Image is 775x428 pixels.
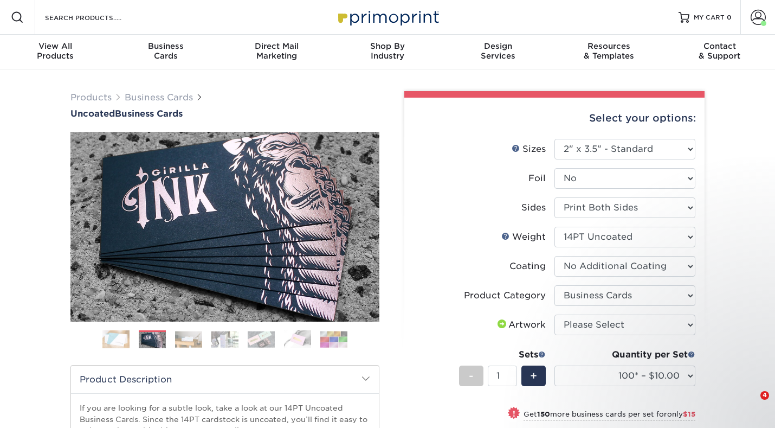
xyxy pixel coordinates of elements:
span: 0 [727,14,732,21]
h2: Product Description [71,366,379,393]
img: Business Cards 03 [175,331,202,348]
img: Uncoated 02 [70,132,379,322]
img: Business Cards 04 [211,331,238,348]
span: MY CART [694,13,725,22]
div: Foil [528,172,546,185]
a: Products [70,92,112,103]
span: + [530,368,537,384]
div: Select your options: [413,98,696,139]
a: Resources& Templates [553,35,664,69]
span: Shop By [332,41,443,51]
input: SEARCH PRODUCTS..... [44,11,150,24]
span: Contact [664,41,775,51]
img: Business Cards 01 [102,326,130,353]
div: & Support [664,41,775,61]
span: $15 [683,410,695,418]
a: Shop ByIndustry [332,35,443,69]
div: Services [443,41,553,61]
img: Business Cards 05 [248,331,275,348]
h1: Business Cards [70,108,379,119]
span: ! [513,408,515,419]
span: Design [443,41,553,51]
span: Resources [553,41,664,51]
div: Sides [521,201,546,214]
div: Quantity per Set [554,348,695,361]
img: Business Cards 07 [320,331,347,348]
div: Marketing [222,41,332,61]
span: only [667,410,695,418]
div: Artwork [495,318,546,331]
img: Business Cards 02 [139,332,166,349]
a: Contact& Support [664,35,775,69]
div: Weight [501,231,546,244]
span: Uncoated [70,108,115,119]
span: Direct Mail [222,41,332,51]
div: & Templates [553,41,664,61]
a: UncoatedBusiness Cards [70,108,379,119]
span: 4 [760,391,769,400]
a: DesignServices [443,35,553,69]
div: Industry [332,41,443,61]
div: Cards [111,41,221,61]
a: Direct MailMarketing [222,35,332,69]
div: Coating [509,260,546,273]
a: Business Cards [125,92,193,103]
div: Sizes [512,143,546,156]
img: Business Cards 06 [284,330,311,349]
small: Get more business cards per set for [524,410,695,421]
img: Primoprint [333,5,442,29]
div: Product Category [464,289,546,302]
div: Sets [459,348,546,361]
span: Business [111,41,221,51]
iframe: Intercom live chat [738,391,764,417]
strong: 150 [537,410,550,418]
a: BusinessCards [111,35,221,69]
span: - [469,368,474,384]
